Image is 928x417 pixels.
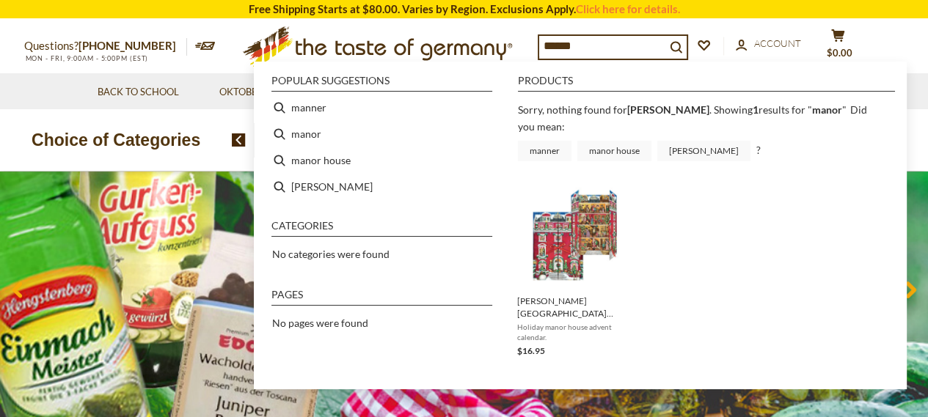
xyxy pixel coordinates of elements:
[812,103,842,116] a: manor
[78,39,176,52] a: [PHONE_NUMBER]
[219,84,295,100] a: Oktoberfest
[518,75,895,92] li: Products
[518,103,712,116] span: Sorry, nothing found for .
[266,95,498,121] li: manner
[517,322,632,342] span: Holiday manor house advent calendar.
[98,84,179,100] a: Back to School
[24,54,149,62] span: MON - FRI, 9:00AM - 5:00PM (EST)
[272,317,368,329] span: No pages were found
[518,103,867,157] div: Did you mean: ?
[736,36,801,52] a: Account
[577,141,651,161] a: manor house
[714,103,847,116] span: Showing results for " "
[816,29,861,65] button: $0.00
[754,37,801,49] span: Account
[272,248,390,260] span: No categories were found
[522,182,628,288] img: Windel Manor House Advent Calendar
[627,103,709,116] b: [PERSON_NAME]
[576,2,680,15] a: Click here for details.
[266,121,498,147] li: manor
[511,176,638,364] li: Windel Manor House Advent Calendar, 2.6 oz
[266,147,498,174] li: manor house
[657,141,750,161] a: [PERSON_NAME]
[271,289,492,306] li: Pages
[517,345,545,356] span: $16.95
[271,75,492,92] li: Popular suggestions
[753,103,759,116] b: 1
[517,295,632,320] span: [PERSON_NAME][GEOGRAPHIC_DATA] Advent Calendar, 2.6 oz
[24,37,187,56] p: Questions?
[518,141,571,161] a: manner
[271,221,492,237] li: Categories
[827,47,852,59] span: $0.00
[232,133,246,147] img: previous arrow
[517,182,632,358] a: Windel Manor House Advent Calendar[PERSON_NAME][GEOGRAPHIC_DATA] Advent Calendar, 2.6 ozHoliday m...
[266,174,498,200] li: windel manor
[254,62,907,390] div: Instant Search Results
